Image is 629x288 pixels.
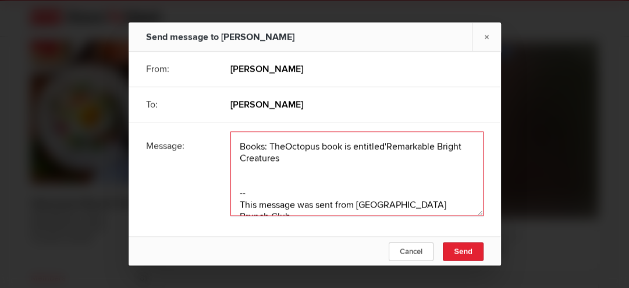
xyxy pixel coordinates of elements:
[230,99,303,110] b: [PERSON_NAME]
[230,63,303,75] b: [PERSON_NAME]
[472,23,501,51] a: ×
[454,247,472,256] span: Send
[146,23,294,52] div: Send message to [PERSON_NAME]
[146,90,214,120] div: To:
[400,247,422,257] span: Cancel
[146,132,214,161] div: Message:
[443,243,484,261] button: Send
[146,55,214,84] div: From:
